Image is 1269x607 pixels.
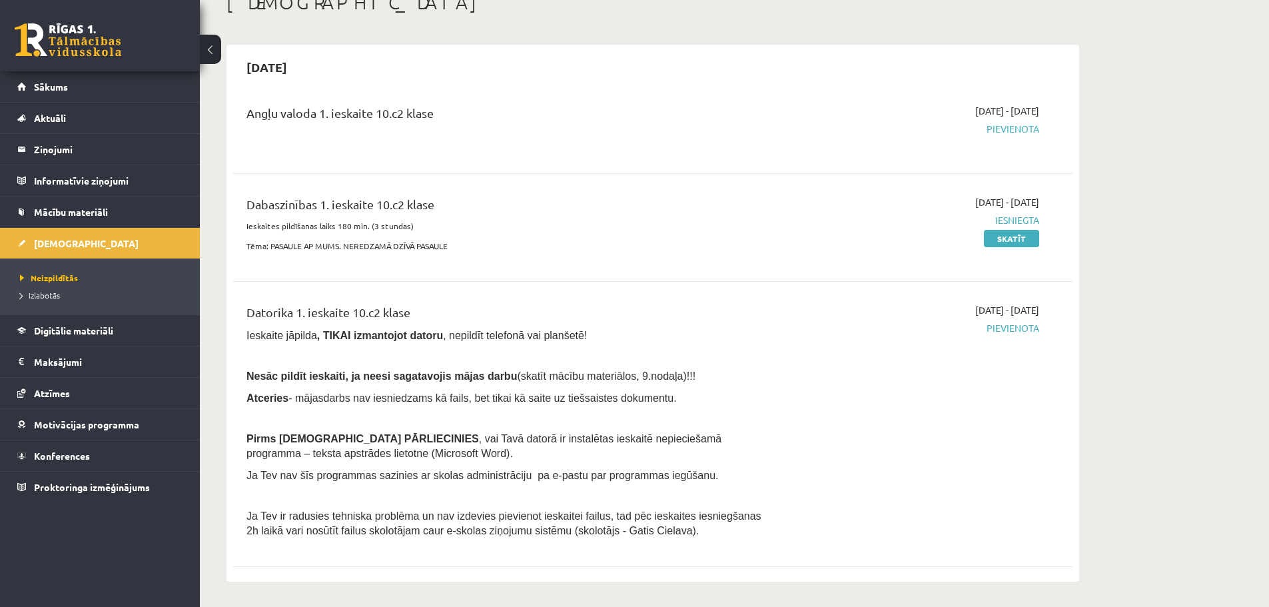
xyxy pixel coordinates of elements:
a: Ziņojumi [17,134,183,165]
span: , vai Tavā datorā ir instalētas ieskaitē nepieciešamā programma – teksta apstrādes lietotne (Micr... [246,433,721,459]
span: Pirms [DEMOGRAPHIC_DATA] PĀRLIECINIES [246,433,479,444]
span: Motivācijas programma [34,418,139,430]
p: Tēma: PASAULE AP MUMS. NEREDZAMĀ DZĪVĀ PASAULE [246,240,768,252]
span: [DATE] - [DATE] [975,303,1039,317]
span: Neizpildītās [20,273,78,283]
span: Pievienota [788,122,1039,136]
legend: Informatīvie ziņojumi [34,165,183,196]
a: Izlabotās [20,289,187,301]
span: [DEMOGRAPHIC_DATA] [34,237,139,249]
a: Skatīt [984,230,1039,247]
legend: Ziņojumi [34,134,183,165]
span: Proktoringa izmēģinājums [34,481,150,493]
h2: [DATE] [233,51,300,83]
span: Pievienota [788,321,1039,335]
a: Maksājumi [17,346,183,377]
a: Digitālie materiāli [17,315,183,346]
a: Konferences [17,440,183,471]
span: Iesniegta [788,213,1039,227]
span: [DATE] - [DATE] [975,195,1039,209]
span: (skatīt mācību materiālos, 9.nodaļa)!!! [517,370,695,382]
span: Atzīmes [34,387,70,399]
div: Angļu valoda 1. ieskaite 10.c2 klase [246,104,768,129]
span: Ieskaite jāpilda , nepildīt telefonā vai planšetē! [246,330,587,341]
a: Aktuāli [17,103,183,133]
a: Atzīmes [17,378,183,408]
a: Proktoringa izmēģinājums [17,472,183,502]
span: Mācību materiāli [34,206,108,218]
span: Ja Tev ir radusies tehniska problēma un nav izdevies pievienot ieskaitei failus, tad pēc ieskaite... [246,510,761,536]
span: - mājasdarbs nav iesniedzams kā fails, bet tikai kā saite uz tiešsaistes dokumentu. [246,392,677,404]
span: Ja Tev nav šīs programmas sazinies ar skolas administrāciju pa e-pastu par programmas iegūšanu. [246,470,718,481]
div: Datorika 1. ieskaite 10.c2 klase [246,303,768,328]
a: Motivācijas programma [17,409,183,440]
legend: Maksājumi [34,346,183,377]
span: Konferences [34,450,90,462]
span: Sākums [34,81,68,93]
a: Rīgas 1. Tālmācības vidusskola [15,23,121,57]
span: [DATE] - [DATE] [975,104,1039,118]
a: Sākums [17,71,183,102]
a: [DEMOGRAPHIC_DATA] [17,228,183,259]
p: Ieskaites pildīšanas laiks 180 min. (3 stundas) [246,220,768,232]
div: Dabaszinības 1. ieskaite 10.c2 klase [246,195,768,220]
a: Mācību materiāli [17,197,183,227]
span: Digitālie materiāli [34,324,113,336]
a: Neizpildītās [20,272,187,284]
a: Informatīvie ziņojumi [17,165,183,196]
span: Nesāc pildīt ieskaiti, ja neesi sagatavojis mājas darbu [246,370,517,382]
span: Izlabotās [20,290,60,301]
b: , TIKAI izmantojot datoru [317,330,443,341]
span: Aktuāli [34,112,66,124]
b: Atceries [246,392,288,404]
